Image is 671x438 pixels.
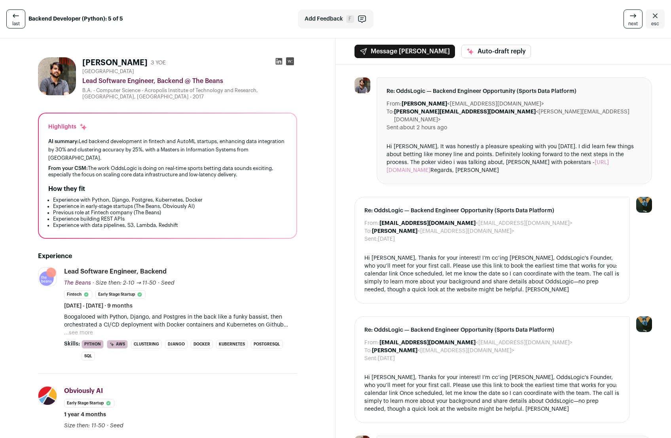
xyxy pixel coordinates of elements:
[364,219,379,227] dt: From:
[82,76,297,86] div: Lead Software Engineer, Backend @ The Beans
[82,68,134,75] span: [GEOGRAPHIC_DATA]
[48,184,85,194] h2: How they fit
[107,422,108,430] span: ·
[191,340,213,349] li: Docker
[110,423,123,429] span: Seed
[387,124,400,132] dt: Sent:
[402,100,544,108] dd: <[EMAIL_ADDRESS][DOMAIN_NAME]>
[64,399,114,408] li: Early Stage Startup
[64,267,167,276] div: Lead Software Engineer, Backend
[251,340,283,349] li: PostgreSQL
[53,197,287,203] li: Experience with Python, Django, Postgres, Kubernetes, Docker
[82,57,148,68] h1: [PERSON_NAME]
[48,123,87,131] div: Highlights
[53,210,287,216] li: Previous role at Fintech company (The Beans)
[394,109,536,115] b: [PERSON_NAME][EMAIL_ADDRESS][DOMAIN_NAME]
[64,388,103,394] span: Obviously AI
[628,21,638,27] span: next
[48,165,287,178] div: The work OddsLogic is doing on real-time sports betting data sounds exciting, especially the focu...
[394,108,642,124] dd: <[PERSON_NAME][EMAIL_ADDRESS][DOMAIN_NAME]>
[64,290,92,299] li: Fintech
[48,137,287,162] div: Led backend development in fintech and AutoML startups, enhancing data integration by 30% and clu...
[387,100,402,108] dt: From:
[378,235,395,243] dd: [DATE]
[379,340,476,345] b: [EMAIL_ADDRESS][DOMAIN_NAME]
[12,21,20,27] span: last
[379,221,476,226] b: [EMAIL_ADDRESS][DOMAIN_NAME]
[216,340,248,349] li: Kubernetes
[38,57,76,95] img: e4177b34379141d3797dc42c70167079e9f40e516cb73a05e235c3247c69bb8b.jpg
[38,268,57,286] img: 8a7a1156e352e5de4c372808a784367a30272434ea9e9d54352a76e1b4e8751a.png
[161,280,174,286] span: Seed
[64,280,91,286] span: The Beans
[38,387,57,405] img: 39767e63017fe8e678ed2ec97e81f65a1d0d017f6c70364000540c29f7cc2f6e.png
[82,340,104,349] li: Python
[646,9,665,28] a: Close
[364,326,620,334] span: Re: OddsLogic — Backend Engineer Opportunity (Sports Data Platform)
[379,339,572,347] dd: <[EMAIL_ADDRESS][DOMAIN_NAME]>
[379,219,572,227] dd: <[EMAIL_ADDRESS][DOMAIN_NAME]>
[387,108,394,124] dt: To:
[400,124,447,132] dd: about 2 hours ago
[387,143,642,174] div: Hi [PERSON_NAME], It was honestly a pleasure speaking with you [DATE]. I did learn few things abo...
[6,9,25,28] a: last
[64,313,297,329] p: Boogalooed with Python, Django, and Postgres in the back like a funky bassist, then orchestrated ...
[53,222,287,228] li: Experience with data pipelines, S3, Lambda, Redshift
[298,9,373,28] button: Add Feedback F
[131,340,162,349] li: Clustering
[53,203,287,210] li: Experience in early-stage startups (The Beans, Obviously AI)
[636,316,652,332] img: 12031951-medium_jpg
[372,228,417,234] b: [PERSON_NAME]
[651,21,659,27] span: esc
[636,197,652,213] img: 12031951-medium_jpg
[346,15,354,23] span: F
[28,15,123,23] strong: Backend Developer (Python): 5 of 5
[82,352,95,361] li: SQL
[305,15,343,23] span: Add Feedback
[364,254,620,294] div: Hi [PERSON_NAME], Thanks for your interest! I’m cc’ing [PERSON_NAME], OddsLogic's Founder, who yo...
[82,87,297,100] div: B.A. - Computer Science - Acropolis Institute of Technology and Research, [GEOGRAPHIC_DATA], [GEO...
[64,340,80,348] span: Skills:
[624,9,643,28] a: next
[165,340,188,349] li: Django
[372,347,514,355] dd: <[EMAIL_ADDRESS][DOMAIN_NAME]>
[372,227,514,235] dd: <[EMAIL_ADDRESS][DOMAIN_NAME]>
[354,45,455,58] button: Message [PERSON_NAME]
[364,227,372,235] dt: To:
[354,77,370,93] img: e4177b34379141d3797dc42c70167079e9f40e516cb73a05e235c3247c69bb8b.jpg
[64,329,93,337] button: ...see more
[387,87,642,95] span: Re: OddsLogic — Backend Engineer Opportunity (Sports Data Platform)
[64,302,133,310] span: [DATE] - [DATE] · 9 months
[372,348,417,353] b: [PERSON_NAME]
[64,411,106,419] span: 1 year 4 months
[48,166,88,171] span: From your CSM:
[95,290,146,299] li: Early Stage Startup
[364,347,372,355] dt: To:
[364,355,378,362] dt: Sent:
[151,59,166,67] div: 3 YOE
[461,45,531,58] button: Auto-draft reply
[364,235,378,243] dt: Sent:
[64,423,105,429] span: Size then: 11-50
[402,101,447,107] b: [PERSON_NAME]
[364,374,620,413] div: Hi [PERSON_NAME], Thanks for your interest! I’m cc’ing [PERSON_NAME], OddsLogic's Founder, who yo...
[364,339,379,347] dt: From:
[378,355,395,362] dd: [DATE]
[53,216,287,222] li: Experience building REST APIs
[38,251,297,261] h2: Experience
[158,279,159,287] span: ·
[107,340,128,349] li: AWS
[364,207,620,215] span: Re: OddsLogic — Backend Engineer Opportunity (Sports Data Platform)
[93,280,156,286] span: · Size then: 2-10 → 11-50
[48,139,79,144] span: AI summary:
